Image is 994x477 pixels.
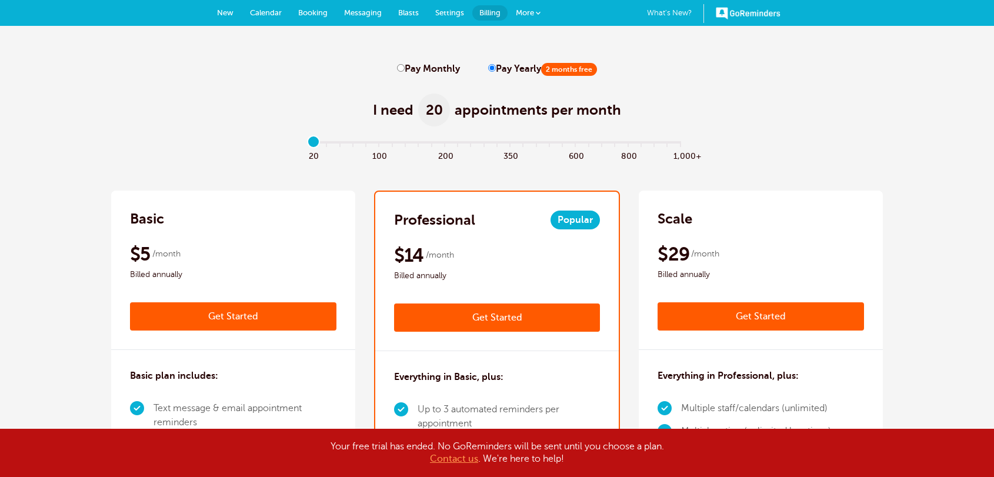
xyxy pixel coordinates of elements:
[373,101,413,119] span: I need
[217,8,234,17] span: New
[130,242,151,266] span: $5
[541,63,597,76] span: 2 months free
[681,420,831,443] li: Multi-location (unlimited locations)
[372,148,385,162] span: 100
[298,8,328,17] span: Booking
[569,148,582,162] span: 600
[438,148,451,162] span: 200
[472,5,508,21] a: Billing
[130,369,218,383] h3: Basic plan includes:
[398,8,419,17] span: Blasts
[658,302,864,331] a: Get Started
[152,247,181,261] span: /month
[673,148,686,162] span: 1,000+
[418,94,450,126] span: 20
[455,101,621,119] span: appointments per month
[691,247,719,261] span: /month
[551,211,600,229] span: Popular
[394,269,601,283] span: Billed annually
[250,8,282,17] span: Calendar
[418,398,601,435] li: Up to 3 automated reminders per appointment
[503,148,516,162] span: 350
[430,453,478,464] a: Contact us
[394,303,601,332] a: Get Started
[658,242,689,266] span: $29
[130,209,164,228] h2: Basic
[681,397,831,420] li: Multiple staff/calendars (unlimited)
[394,243,424,267] span: $14
[397,64,460,75] label: Pay Monthly
[479,8,501,17] span: Billing
[488,64,496,72] input: Pay Yearly2 months free
[658,268,864,282] span: Billed annually
[658,209,692,228] h2: Scale
[516,8,534,17] span: More
[154,397,336,434] li: Text message & email appointment reminders
[130,302,336,331] a: Get Started
[647,4,704,23] a: What's New?
[307,148,320,162] span: 20
[130,268,336,282] span: Billed annually
[394,370,503,384] h3: Everything in Basic, plus:
[435,8,464,17] span: Settings
[621,148,634,162] span: 800
[426,248,454,262] span: /month
[397,64,405,72] input: Pay Monthly
[203,441,791,465] div: Your free trial has ended. No GoReminders will be sent until you choose a plan. . We're here to h...
[344,8,382,17] span: Messaging
[394,211,475,229] h2: Professional
[488,64,597,75] label: Pay Yearly
[658,369,799,383] h3: Everything in Professional, plus:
